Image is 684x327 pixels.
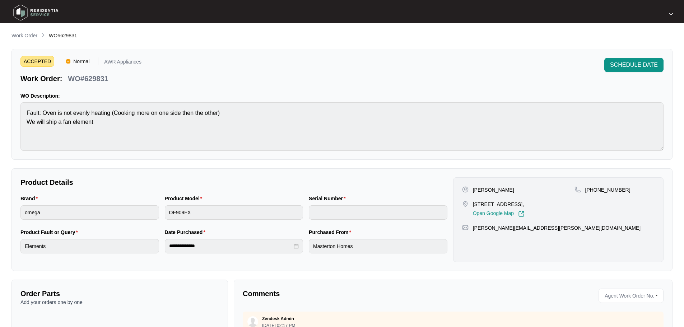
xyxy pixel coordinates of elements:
[309,195,348,202] label: Serial Number
[40,32,46,38] img: chevron-right
[604,58,664,72] button: SCHEDULE DATE
[20,92,664,99] p: WO Description:
[473,224,641,232] p: [PERSON_NAME][EMAIL_ADDRESS][PERSON_NAME][DOMAIN_NAME]
[20,205,159,220] input: Brand
[473,201,525,208] p: [STREET_ADDRESS],
[20,289,219,299] p: Order Parts
[20,102,664,151] textarea: Fault: Oven is not evenly heating (Cooking more on one side then the other) We will ship a fan el...
[49,33,77,38] span: WO#629831
[585,186,631,193] p: [PHONE_NUMBER]
[462,224,469,231] img: map-pin
[165,195,205,202] label: Product Model
[68,74,108,84] p: WO#629831
[165,229,208,236] label: Date Purchased
[66,59,70,64] img: Vercel Logo
[169,242,293,250] input: Date Purchased
[20,195,41,202] label: Brand
[473,211,525,217] a: Open Google Map
[309,229,354,236] label: Purchased From
[669,12,673,16] img: dropdown arrow
[247,316,258,327] img: user.svg
[602,290,654,301] span: Agent Work Order No.
[243,289,448,299] p: Comments
[473,186,514,193] p: [PERSON_NAME]
[462,186,469,193] img: user-pin
[309,239,447,253] input: Purchased From
[20,74,62,84] p: Work Order:
[20,229,81,236] label: Product Fault or Query
[11,2,61,23] img: residentia service logo
[70,56,92,67] span: Normal
[104,59,141,67] p: AWR Appliances
[262,316,294,322] p: Zendesk Admin
[309,205,447,220] input: Serial Number
[518,211,525,217] img: Link-External
[10,32,39,40] a: Work Order
[20,239,159,253] input: Product Fault or Query
[20,177,447,187] p: Product Details
[610,61,658,69] span: SCHEDULE DATE
[20,299,219,306] p: Add your orders one by one
[11,32,37,39] p: Work Order
[462,201,469,207] img: map-pin
[656,290,660,301] p: -
[165,205,303,220] input: Product Model
[20,56,54,67] span: ACCEPTED
[574,186,581,193] img: map-pin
